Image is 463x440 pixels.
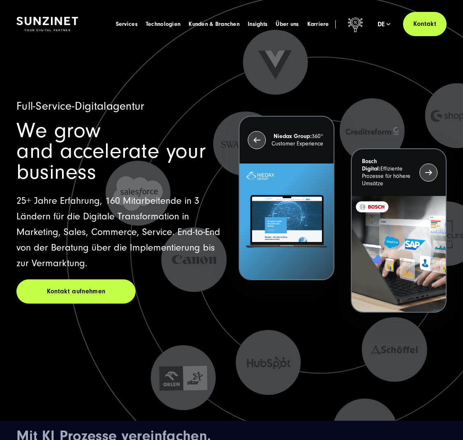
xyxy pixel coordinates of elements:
[270,133,323,147] p: 360° Customer Experience
[16,118,206,184] span: We grow and accelerate your business
[16,193,224,271] p: 25+ Jahre Erfahrung, 160 Mitarbeitende in 3 Ländern für die Digitale Transformation in Marketing,...
[116,20,138,28] a: Services
[307,20,329,28] a: Karriere
[16,100,145,113] span: Full-Service-Digitalagentur
[276,20,299,28] a: Über uns
[274,133,312,140] strong: Niedax Group:
[189,20,240,28] a: Kunden & Branchen
[146,20,180,28] a: Technologien
[351,148,447,312] button: Bosch Digital:Effiziente Prozesse für höhere Umsätze BOSCH - Kundeprojekt - Digital Transformatio...
[378,20,391,28] div: de
[239,116,334,280] button: Niedax Group:360° Customer Experience Letztes Projekt von Niedax. Ein Laptop auf dem die Niedax W...
[362,158,380,172] strong: Bosch Digital:
[352,196,446,311] img: BOSCH - Kundeprojekt - Digital Transformation Agentur SUNZINET
[362,158,415,187] p: Effiziente Prozesse für höhere Umsätze
[240,164,334,279] img: Letztes Projekt von Niedax. Ein Laptop auf dem die Niedax Website geöffnet ist, auf blauem Hinter...
[403,12,447,36] a: Kontakt
[16,17,78,31] img: SUNZINET Full Service Digital Agentur
[16,279,136,304] a: Kontakt aufnehmen
[248,20,267,28] a: Insights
